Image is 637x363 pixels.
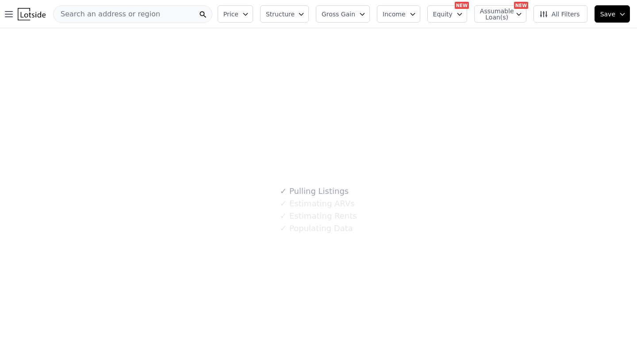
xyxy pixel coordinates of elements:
[280,185,349,197] div: Pulling Listings
[377,5,420,23] button: Income
[280,197,354,210] div: Estimating ARVs
[280,199,287,208] span: ✓
[427,5,467,23] button: Equity
[595,5,630,23] button: Save
[218,5,253,23] button: Price
[18,8,46,20] img: Lotside
[280,212,287,220] span: ✓
[280,187,287,196] span: ✓
[260,5,309,23] button: Structure
[455,2,469,9] div: NEW
[383,10,406,19] span: Income
[280,224,287,233] span: ✓
[480,8,508,20] span: Assumable Loan(s)
[533,5,587,23] button: All Filters
[223,10,238,19] span: Price
[316,5,370,23] button: Gross Gain
[266,10,294,19] span: Structure
[54,9,160,19] span: Search an address or region
[514,2,528,9] div: NEW
[322,10,355,19] span: Gross Gain
[600,10,615,19] span: Save
[280,222,353,235] div: Populating Data
[433,10,453,19] span: Equity
[280,210,357,222] div: Estimating Rents
[539,10,580,19] span: All Filters
[474,5,526,23] button: Assumable Loan(s)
